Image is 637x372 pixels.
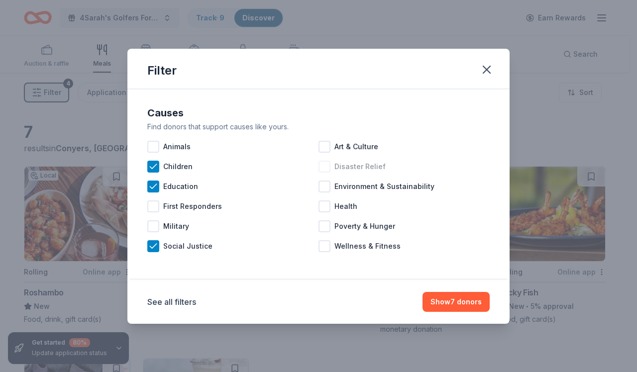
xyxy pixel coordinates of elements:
span: Environment & Sustainability [334,181,434,192]
span: First Responders [163,200,222,212]
span: Children [163,161,193,173]
div: Find donors that support causes like yours. [147,121,490,133]
button: See all filters [147,296,196,308]
span: Military [163,220,189,232]
div: Causes [147,105,490,121]
span: Health [334,200,357,212]
span: Social Justice [163,240,212,252]
span: Art & Culture [334,141,378,153]
span: Education [163,181,198,192]
span: Poverty & Hunger [334,220,395,232]
button: Show7 donors [423,292,490,312]
span: Disaster Relief [334,161,386,173]
span: Animals [163,141,191,153]
span: Wellness & Fitness [334,240,401,252]
div: Filter [147,63,177,79]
